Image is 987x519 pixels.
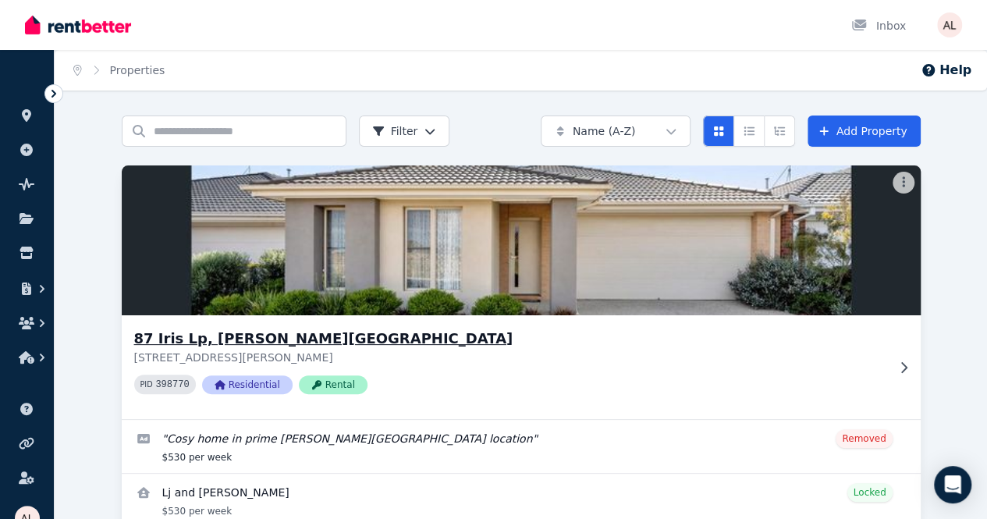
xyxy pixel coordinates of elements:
div: Inbox [851,18,906,34]
img: RentBetter [25,13,131,37]
img: Alex Loveluck [937,12,962,37]
a: Add Property [808,116,921,147]
nav: Breadcrumb [55,50,183,91]
a: Edit listing: Cosy home in prime Armstrong Creek location [122,420,921,473]
button: Filter [359,116,450,147]
span: Name (A-Z) [573,123,636,139]
div: View options [703,116,795,147]
code: 398770 [155,379,189,390]
button: More options [893,172,914,194]
div: Open Intercom Messenger [934,466,971,503]
span: Residential [202,375,293,394]
button: Help [921,61,971,80]
button: Name (A-Z) [541,116,691,147]
h3: 87 Iris Lp, [PERSON_NAME][GEOGRAPHIC_DATA] [134,328,886,350]
a: Properties [110,64,165,76]
button: Card view [703,116,734,147]
a: 87 Iris Lp, Armstrong Creek87 Iris Lp, [PERSON_NAME][GEOGRAPHIC_DATA][STREET_ADDRESS][PERSON_NAME... [122,165,921,419]
span: Filter [372,123,418,139]
button: Compact list view [733,116,765,147]
img: 87 Iris Lp, Armstrong Creek [101,162,940,319]
button: Expanded list view [764,116,795,147]
p: [STREET_ADDRESS][PERSON_NAME] [134,350,886,365]
span: Rental [299,375,367,394]
small: PID [140,380,153,389]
